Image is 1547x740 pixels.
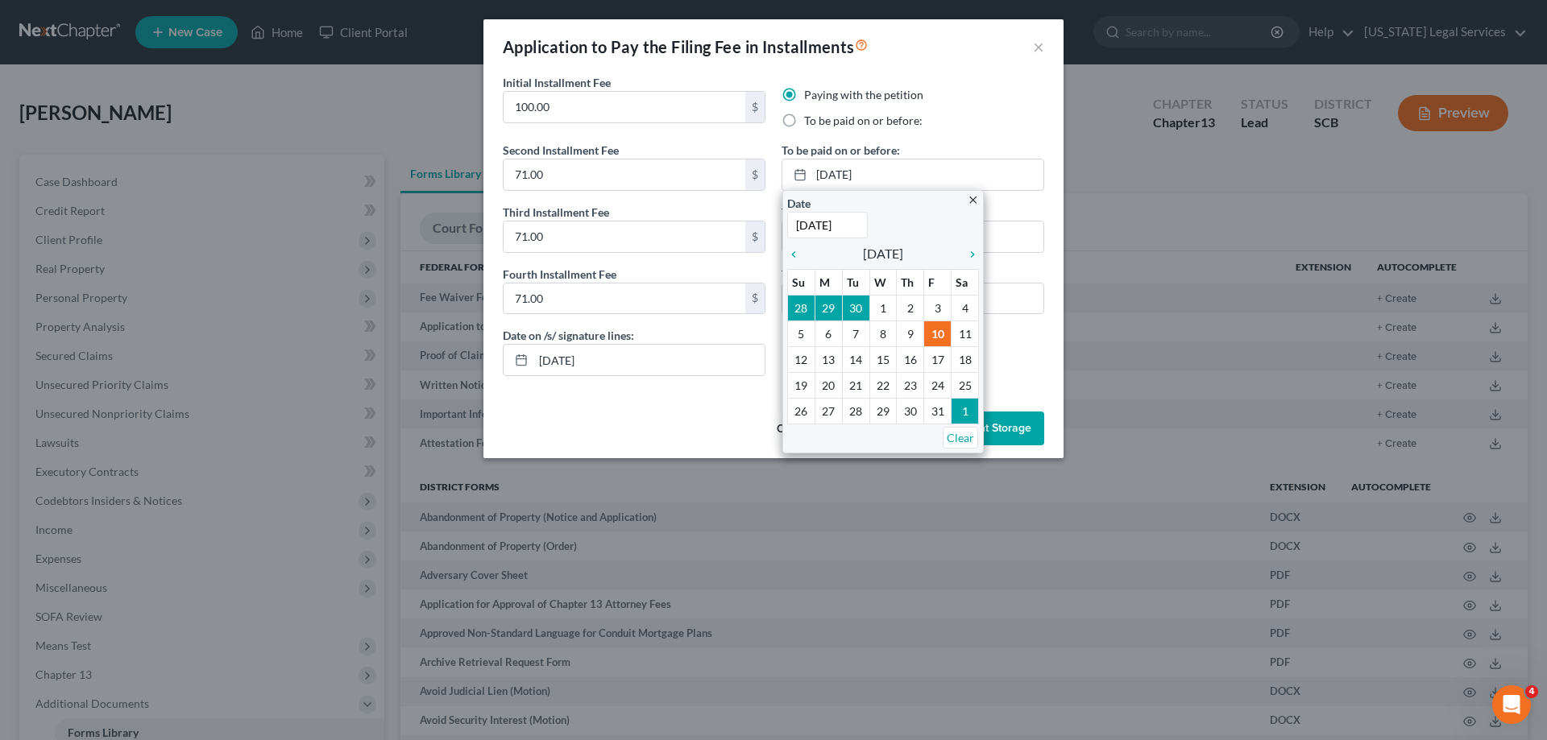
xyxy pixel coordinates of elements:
[897,269,924,295] th: Th
[869,320,897,346] td: 8
[745,221,765,252] div: $
[897,372,924,398] td: 23
[1492,685,1531,724] iframe: Intercom live chat
[788,269,815,295] th: Su
[804,113,923,129] label: To be paid on or before:
[897,295,924,320] td: 2
[504,221,745,252] input: 0.00
[503,142,619,159] label: Second Installment Fee
[788,346,815,372] td: 12
[943,427,978,449] a: Clear
[924,398,952,424] td: 31
[787,212,868,238] input: 1/1/2013
[804,87,923,103] label: Paying with the petition
[924,269,952,295] th: F
[1525,685,1538,698] span: 4
[958,248,979,261] i: chevron_right
[897,346,924,372] td: 16
[504,283,745,314] input: 0.00
[504,92,745,122] input: 0.00
[842,398,869,424] td: 28
[967,194,979,206] i: close
[503,74,611,91] label: Initial Installment Fee
[788,320,815,346] td: 5
[952,346,979,372] td: 18
[869,269,897,295] th: W
[869,398,897,424] td: 29
[504,159,745,190] input: 0.00
[503,266,616,283] label: Fourth Installment Fee
[788,295,815,320] td: 28
[869,372,897,398] td: 22
[952,295,979,320] td: 4
[745,283,765,314] div: $
[788,372,815,398] td: 19
[952,269,979,295] th: Sa
[815,346,842,372] td: 13
[924,295,952,320] td: 3
[815,372,842,398] td: 20
[815,320,842,346] td: 6
[745,159,765,190] div: $
[782,159,1043,190] a: [DATE]
[503,35,868,58] div: Application to Pay the Filing Fee in Installments
[869,295,897,320] td: 1
[745,92,765,122] div: $
[842,295,869,320] td: 30
[952,372,979,398] td: 25
[924,346,952,372] td: 17
[842,320,869,346] td: 7
[503,327,634,344] label: Date on /s/ signature lines:
[863,244,903,263] span: [DATE]
[952,320,979,346] td: 11
[952,398,979,424] td: 1
[787,244,808,263] a: chevron_left
[924,320,952,346] td: 10
[924,372,952,398] td: 24
[897,398,924,424] td: 30
[842,372,869,398] td: 21
[764,413,825,445] button: Cancel
[533,345,765,375] input: MM/DD/YYYY
[897,320,924,346] td: 9
[967,190,979,209] a: close
[787,195,811,212] label: Date
[869,346,897,372] td: 15
[842,269,869,295] th: Tu
[1033,37,1044,56] button: ×
[788,398,815,424] td: 26
[782,142,900,159] label: To be paid on or before:
[782,204,900,221] label: To be paid on or before:
[503,204,609,221] label: Third Installment Fee
[815,295,842,320] td: 29
[958,244,979,263] a: chevron_right
[842,346,869,372] td: 14
[815,398,842,424] td: 27
[782,266,900,283] label: To be paid on or before:
[787,248,808,261] i: chevron_left
[815,269,842,295] th: M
